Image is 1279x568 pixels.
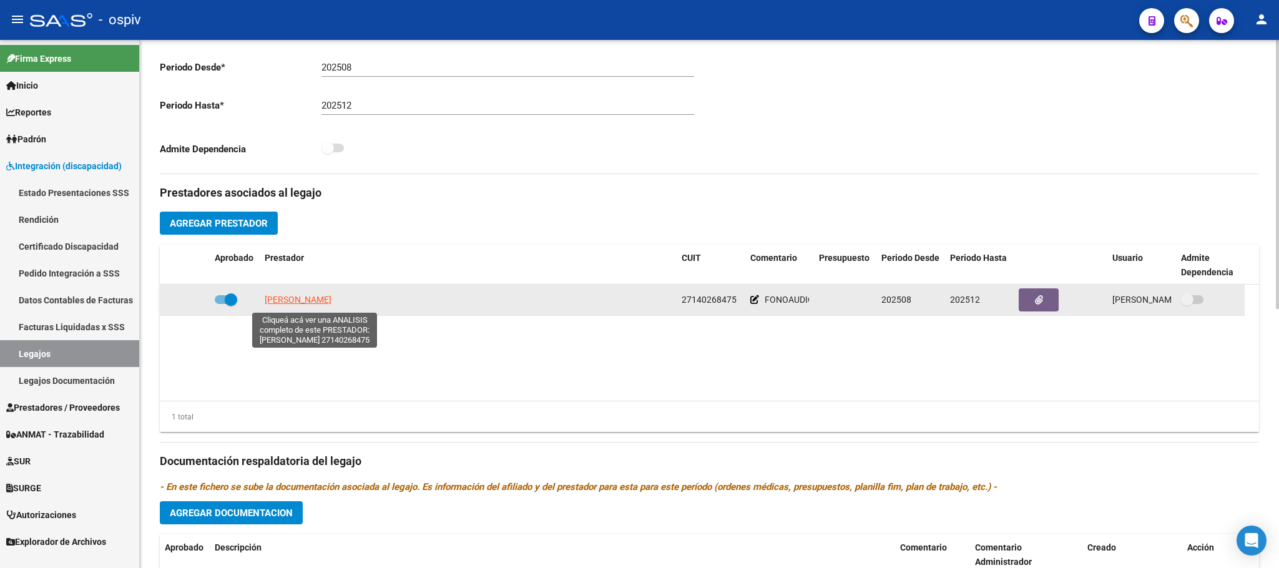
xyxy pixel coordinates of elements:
span: Reportes [6,105,51,119]
span: Prestador [265,253,304,263]
datatable-header-cell: Admite Dependencia [1176,245,1245,286]
i: - En este fichero se sube la documentación asociada al legajo. Es información del afiliado y del ... [160,481,997,492]
datatable-header-cell: Aprobado [210,245,260,286]
span: Presupuesto [819,253,870,263]
span: Acción [1187,542,1214,552]
span: Integración (discapacidad) [6,159,122,173]
span: SURGE [6,481,41,495]
datatable-header-cell: Comentario [745,245,814,286]
span: Aprobado [165,542,203,552]
span: 202508 [881,295,911,305]
p: Periodo Hasta [160,99,321,112]
div: 1 total [160,410,194,424]
p: Periodo Desde [160,61,321,74]
datatable-header-cell: Periodo Hasta [945,245,1014,286]
span: Comentario Administrador [975,542,1032,567]
span: FONOAUDIOLOGIA [765,295,840,305]
button: Agregar Prestador [160,212,278,235]
span: Admite Dependencia [1181,253,1233,277]
span: Prestadores / Proveedores [6,401,120,414]
span: 27140268475 [682,295,737,305]
span: Periodo Desde [881,253,939,263]
span: Agregar Documentacion [170,507,293,519]
datatable-header-cell: Usuario [1107,245,1176,286]
span: Descripción [215,542,262,552]
div: Open Intercom Messenger [1237,526,1267,556]
mat-icon: menu [10,12,25,27]
h3: Documentación respaldatoria del legajo [160,453,1259,470]
datatable-header-cell: Presupuesto [814,245,876,286]
span: Periodo Hasta [950,253,1007,263]
span: Inicio [6,79,38,92]
h3: Prestadores asociados al legajo [160,184,1259,202]
span: Aprobado [215,253,253,263]
span: 202512 [950,295,980,305]
mat-icon: person [1254,12,1269,27]
span: Padrón [6,132,46,146]
span: CUIT [682,253,701,263]
span: SUR [6,454,31,468]
span: Firma Express [6,52,71,66]
datatable-header-cell: Periodo Desde [876,245,945,286]
span: Comentario [900,542,947,552]
span: [PERSON_NAME] [265,295,331,305]
span: Creado [1087,542,1116,552]
span: Agregar Prestador [170,218,268,229]
span: - ospiv [99,6,141,34]
datatable-header-cell: CUIT [677,245,745,286]
span: Autorizaciones [6,508,76,522]
span: Comentario [750,253,797,263]
button: Agregar Documentacion [160,501,303,524]
span: ANMAT - Trazabilidad [6,428,104,441]
p: Admite Dependencia [160,142,321,156]
span: [PERSON_NAME] [DATE] [1112,295,1210,305]
span: Explorador de Archivos [6,535,106,549]
span: Usuario [1112,253,1143,263]
datatable-header-cell: Prestador [260,245,677,286]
